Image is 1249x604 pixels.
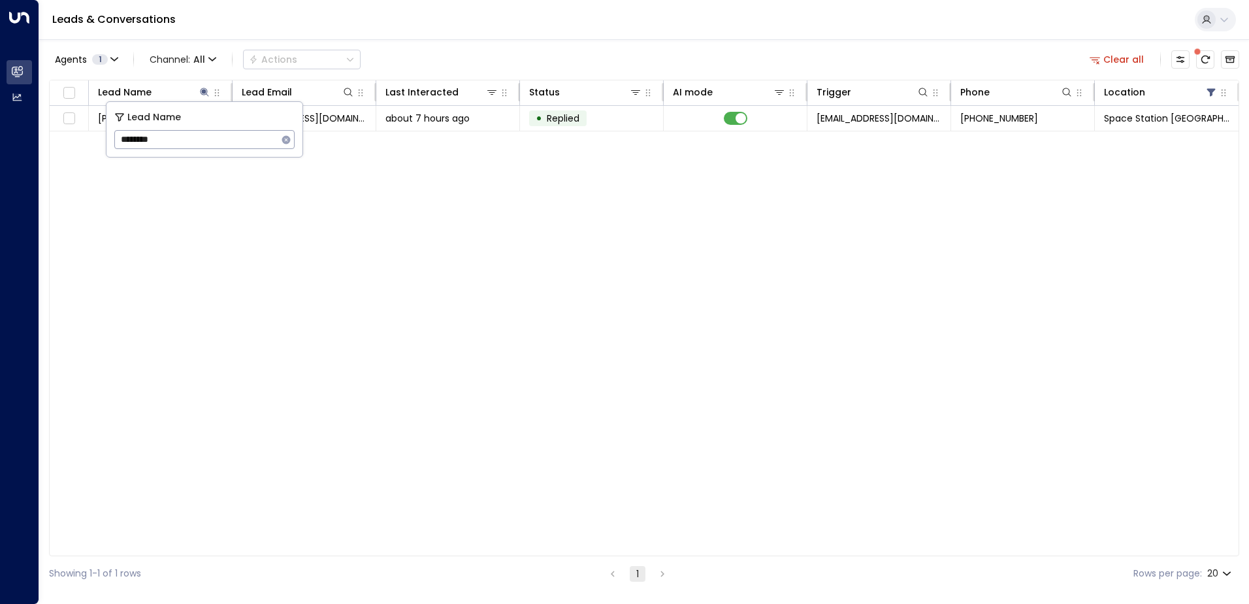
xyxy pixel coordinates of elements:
span: Nicholas Lucas [98,112,170,125]
div: Button group with a nested menu [243,50,361,69]
span: 1 [92,54,108,65]
div: Phone [960,84,1073,100]
a: Leads & Conversations [52,12,176,27]
div: • [536,107,542,129]
div: Location [1104,84,1145,100]
div: Lead Name [98,84,152,100]
button: page 1 [630,566,645,582]
span: Toggle select row [61,110,77,127]
div: Trigger [817,84,930,100]
span: Toggle select all [61,85,77,101]
span: Space Station Swiss Cottage [1104,112,1229,125]
div: Lead Name [98,84,211,100]
button: Customize [1171,50,1190,69]
div: AI mode [673,84,786,100]
span: All [193,54,205,65]
span: about 7 hours ago [385,112,470,125]
div: AI mode [673,84,713,100]
button: Archived Leads [1221,50,1239,69]
div: Lead Email [242,84,292,100]
div: Last Interacted [385,84,459,100]
span: Lead Name [127,110,181,125]
div: Status [529,84,642,100]
div: Location [1104,84,1218,100]
button: Agents1 [49,50,123,69]
span: Replied [547,112,579,125]
div: Last Interacted [385,84,498,100]
button: Actions [243,50,361,69]
label: Rows per page: [1133,567,1202,580]
span: Channel: [144,50,221,69]
div: Actions [249,54,297,65]
div: Lead Email [242,84,355,100]
span: Agents [55,55,87,64]
span: +447840196900 [960,112,1038,125]
button: Channel:All [144,50,221,69]
div: 20 [1207,564,1234,583]
button: Clear all [1084,50,1150,69]
span: njlucas@gmail.com [242,112,366,125]
span: leads@space-station.co.uk [817,112,941,125]
span: There are new threads available. Refresh the grid to view the latest updates. [1196,50,1214,69]
div: Showing 1-1 of 1 rows [49,567,141,580]
div: Trigger [817,84,851,100]
div: Phone [960,84,990,100]
nav: pagination navigation [604,565,671,582]
div: Status [529,84,560,100]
